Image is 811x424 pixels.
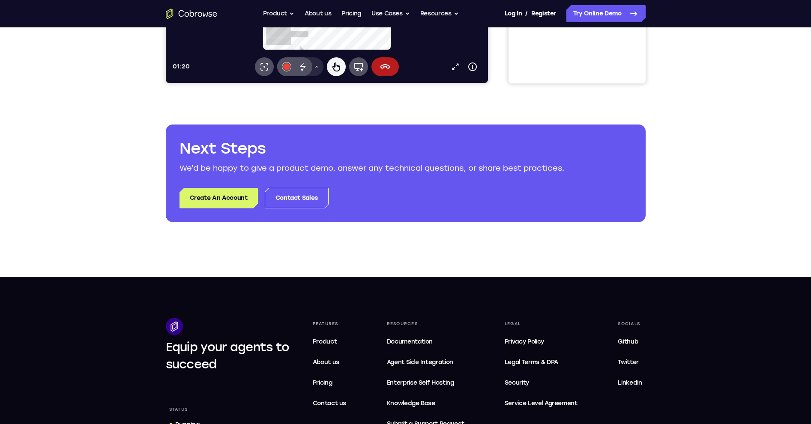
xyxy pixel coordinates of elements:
[387,357,464,368] span: Agent Side Integration
[383,333,468,350] a: Documentation
[166,9,217,19] a: Go to the home page
[180,188,258,208] a: Create An Account
[566,5,646,22] a: Try Online Demo
[309,395,350,412] a: Contact us
[614,374,645,391] a: Linkedin
[309,318,350,330] div: Features
[144,261,158,280] button: Menü mit Zeichentools
[505,5,522,22] a: Log In
[313,379,332,386] span: Pricing
[505,379,529,386] span: Security
[309,374,350,391] a: Pricing
[180,138,632,159] h2: Next Steps
[420,5,459,22] button: Resources
[298,262,315,279] button: Geräteinformationen
[3,49,134,56] p: Balance
[614,354,645,371] a: Twitter
[387,400,435,407] span: Knowledge Base
[313,359,339,366] span: About us
[618,338,638,345] span: Github
[180,162,632,174] p: We’d be happy to give a product demo, answer any technical questions, or share best practices.
[501,333,581,350] a: Privacy Policy
[166,403,192,415] div: Status
[3,218,134,225] div: [DATE]
[501,318,581,330] div: Legal
[206,261,233,280] button: Sitzung beenden
[305,5,331,22] a: About us
[501,354,581,371] a: Legal Terms & DPA
[309,333,350,350] a: Product
[3,166,134,189] div: Spent this month
[501,374,581,391] a: Security
[383,395,468,412] a: Knowledge Base
[387,378,464,388] span: Enterprise Self Hosting
[618,359,639,366] span: Twitter
[97,8,226,254] iframe: remote-screen
[501,395,581,412] a: Service Level Agreement
[263,5,295,22] button: Product
[505,359,558,366] span: Legal Terms & DPA
[3,198,134,209] h2: Transactions
[387,338,433,345] span: Documentation
[111,261,130,280] button: Farbe der Anmerkungen
[383,354,468,371] a: Agent Side Integration
[313,400,347,407] span: Contact us
[3,9,134,25] a: Cobrowse
[383,318,468,330] div: Resources
[341,5,361,22] a: Pricing
[531,5,556,22] a: Register
[313,338,337,345] span: Product
[281,262,298,279] a: Popout
[7,267,24,274] span: 01:20
[383,374,468,391] a: Enterprise Self Hosting
[128,261,147,280] button: Verschwindende Tinte
[505,398,578,409] span: Service Level Agreement
[505,338,544,345] span: Privacy Policy
[614,333,645,350] a: Github
[265,188,329,208] a: Contact Sales
[166,340,290,371] span: Equip your agents to succeed
[371,5,410,22] button: Use Cases
[183,261,202,280] button: Vollständiges Gerät
[89,261,108,280] button: Laserpointer
[618,379,642,386] span: Linkedin
[161,261,180,280] button: Remote-Steuerung
[309,354,350,371] a: About us
[614,318,645,330] div: Socials
[525,9,528,19] span: /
